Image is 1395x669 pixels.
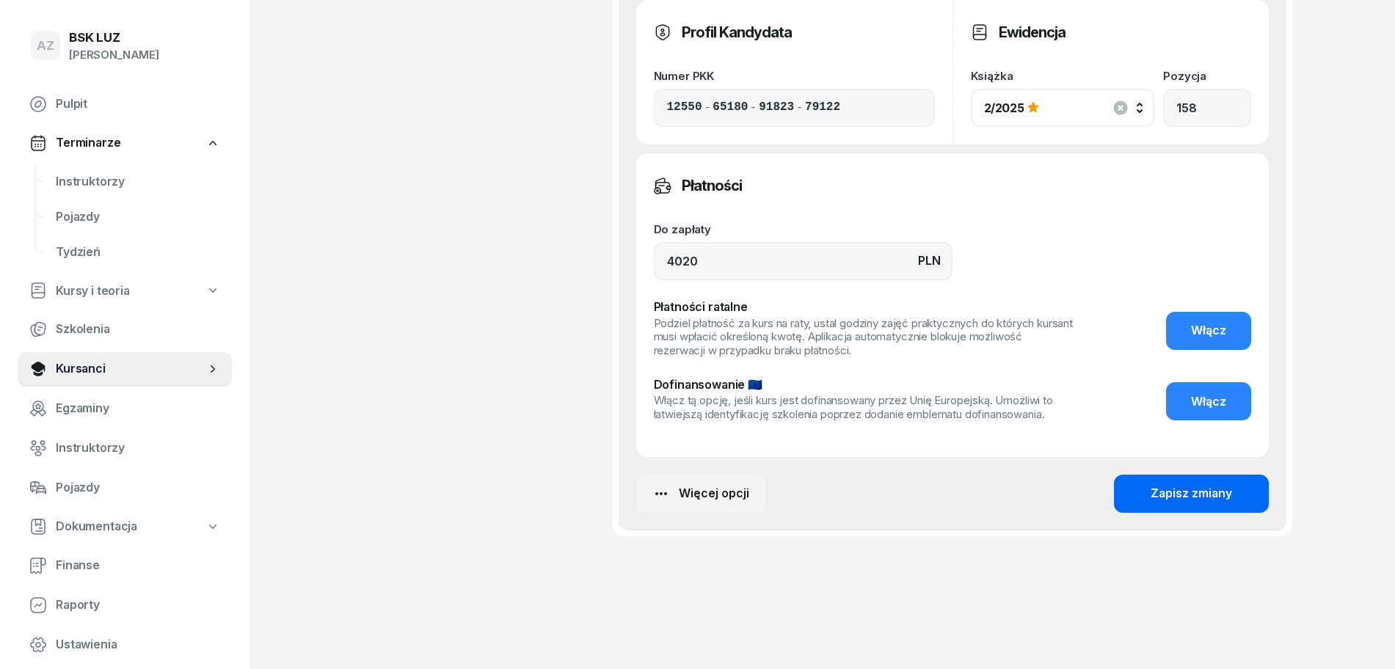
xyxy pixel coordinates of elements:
[44,235,232,270] a: Tydzień
[56,478,220,497] span: Pojazdy
[18,627,232,662] a: Ustawienia
[44,164,232,200] a: Instruktorzy
[1114,475,1269,513] button: Zapisz zmiany
[69,32,159,44] div: BSK LUZ
[705,98,710,117] span: -
[1151,484,1232,503] div: Zapisz zmiany
[654,317,1077,358] div: Podziel płatność za kurs na raty, ustal godziny zajęć praktycznych do których kursant musi wpłaci...
[56,359,205,379] span: Kursanci
[18,510,232,544] a: Dokumentacja
[759,98,794,117] input: 00000
[37,40,54,52] span: AZ
[667,98,702,117] input: 00000
[1191,321,1226,340] span: Włącz
[18,274,232,308] a: Kursy i teoria
[56,208,220,227] span: Pojazdy
[999,21,1066,44] h3: Ewidencja
[1166,382,1251,420] button: Włącz
[56,134,120,153] span: Terminarze
[636,475,765,513] button: Więcej opcji
[56,95,220,114] span: Pulpit
[56,320,220,339] span: Szkolenia
[56,596,220,615] span: Raporty
[18,87,232,122] a: Pulpit
[56,282,130,301] span: Kursy i teoria
[652,484,749,503] div: Więcej opcji
[682,174,742,197] h3: Płatności
[805,98,840,117] input: 00000
[18,588,232,623] a: Raporty
[797,98,802,117] span: -
[984,102,1024,114] div: 2/2025
[654,376,1077,395] div: Dofinansowanie 🇪🇺
[682,21,792,44] h3: Profil Kandydata
[18,391,232,426] a: Egzaminy
[1191,392,1226,412] span: Włącz
[69,45,159,65] div: [PERSON_NAME]
[654,242,953,280] input: 0
[18,548,232,583] a: Finanse
[56,399,220,418] span: Egzaminy
[56,172,220,191] span: Instruktorzy
[18,312,232,347] a: Szkolenia
[56,635,220,654] span: Ustawienia
[18,126,232,160] a: Terminarze
[18,431,232,466] a: Instruktorzy
[654,298,1077,317] div: Płatności ratalne
[56,517,137,536] span: Dokumentacja
[654,394,1077,422] div: Włącz tą opcję, jeśli kurs jest dofinansowany przez Unię Europejską. Umożliwi to łatwiejszą ident...
[56,439,220,458] span: Instruktorzy
[713,98,748,117] input: 00000
[18,351,232,387] a: Kursanci
[1166,312,1251,350] button: Włącz
[751,98,756,117] span: -
[56,243,220,262] span: Tydzień
[56,556,220,575] span: Finanse
[18,470,232,505] a: Pojazdy
[971,89,1155,127] button: 2/2025
[44,200,232,235] a: Pojazdy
